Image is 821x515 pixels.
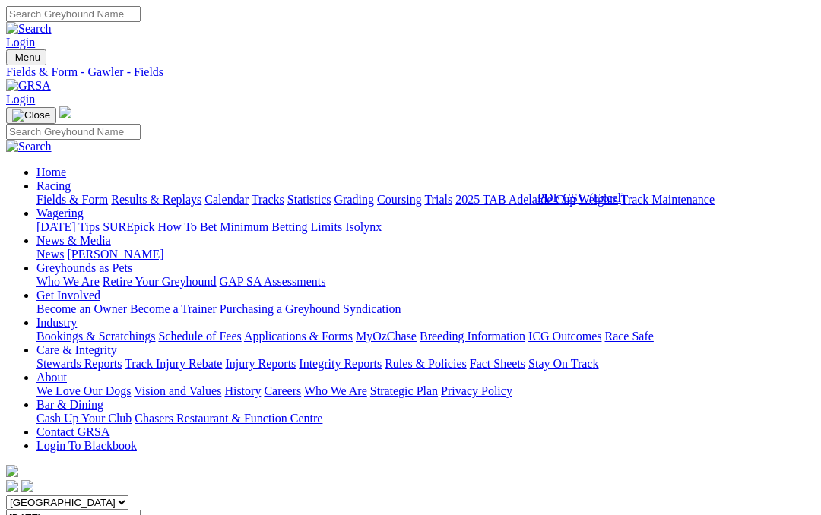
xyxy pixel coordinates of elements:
[424,193,452,206] a: Trials
[36,316,77,329] a: Industry
[441,384,512,397] a: Privacy Policy
[528,330,601,343] a: ICG Outcomes
[67,248,163,261] a: [PERSON_NAME]
[244,330,353,343] a: Applications & Forms
[225,357,296,370] a: Injury Reports
[36,302,815,316] div: Get Involved
[224,384,261,397] a: History
[111,193,201,206] a: Results & Replays
[36,343,117,356] a: Care & Integrity
[6,93,35,106] a: Login
[36,275,815,289] div: Greyhounds as Pets
[528,357,598,370] a: Stay On Track
[36,193,815,207] div: Racing
[36,412,132,425] a: Cash Up Your Club
[36,439,137,452] a: Login To Blackbook
[36,166,66,179] a: Home
[158,330,241,343] a: Schedule of Fees
[158,220,217,233] a: How To Bet
[6,79,51,93] img: GRSA
[59,106,71,118] img: logo-grsa-white.png
[36,357,122,370] a: Stewards Reports
[6,49,46,65] button: Toggle navigation
[377,193,422,206] a: Coursing
[6,124,141,140] input: Search
[6,480,18,492] img: facebook.svg
[36,193,108,206] a: Fields & Form
[356,330,417,343] a: MyOzChase
[135,412,322,425] a: Chasers Restaurant & Function Centre
[36,207,84,220] a: Wagering
[420,330,525,343] a: Breeding Information
[220,302,340,315] a: Purchasing a Greyhound
[385,357,467,370] a: Rules & Policies
[299,357,382,370] a: Integrity Reports
[36,234,111,247] a: News & Media
[103,220,154,233] a: SUREpick
[220,275,326,288] a: GAP SA Assessments
[36,384,815,398] div: About
[36,289,100,302] a: Get Involved
[36,357,815,371] div: Care & Integrity
[6,65,815,79] a: Fields & Form - Gawler - Fields
[134,384,221,397] a: Vision and Values
[6,36,35,49] a: Login
[304,384,367,397] a: Who We Are
[36,330,155,343] a: Bookings & Scratchings
[204,193,249,206] a: Calendar
[36,302,127,315] a: Become an Owner
[6,465,18,477] img: logo-grsa-white.png
[130,302,217,315] a: Become a Trainer
[563,191,625,204] a: CSV (Excel)
[36,398,103,411] a: Bar & Dining
[36,371,67,384] a: About
[36,220,100,233] a: [DATE] Tips
[264,384,301,397] a: Careers
[21,480,33,492] img: twitter.svg
[621,193,715,206] a: Track Maintenance
[36,384,131,397] a: We Love Our Dogs
[36,412,815,425] div: Bar & Dining
[252,193,284,206] a: Tracks
[343,302,401,315] a: Syndication
[537,191,559,204] a: PDF
[6,6,141,22] input: Search
[36,220,815,234] div: Wagering
[604,330,653,343] a: Race Safe
[125,357,222,370] a: Track Injury Rebate
[36,330,815,343] div: Industry
[36,248,815,261] div: News & Media
[6,140,52,153] img: Search
[36,261,132,274] a: Greyhounds as Pets
[6,107,56,124] button: Toggle navigation
[36,275,100,288] a: Who We Are
[36,248,64,261] a: News
[455,193,575,206] a: 2025 TAB Adelaide Cup
[36,425,109,438] a: Contact GRSA
[15,52,40,63] span: Menu
[345,220,382,233] a: Isolynx
[470,357,525,370] a: Fact Sheets
[287,193,331,206] a: Statistics
[36,179,71,192] a: Racing
[537,191,625,205] div: Download
[220,220,342,233] a: Minimum Betting Limits
[370,384,438,397] a: Strategic Plan
[12,109,50,122] img: Close
[103,275,217,288] a: Retire Your Greyhound
[334,193,374,206] a: Grading
[6,22,52,36] img: Search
